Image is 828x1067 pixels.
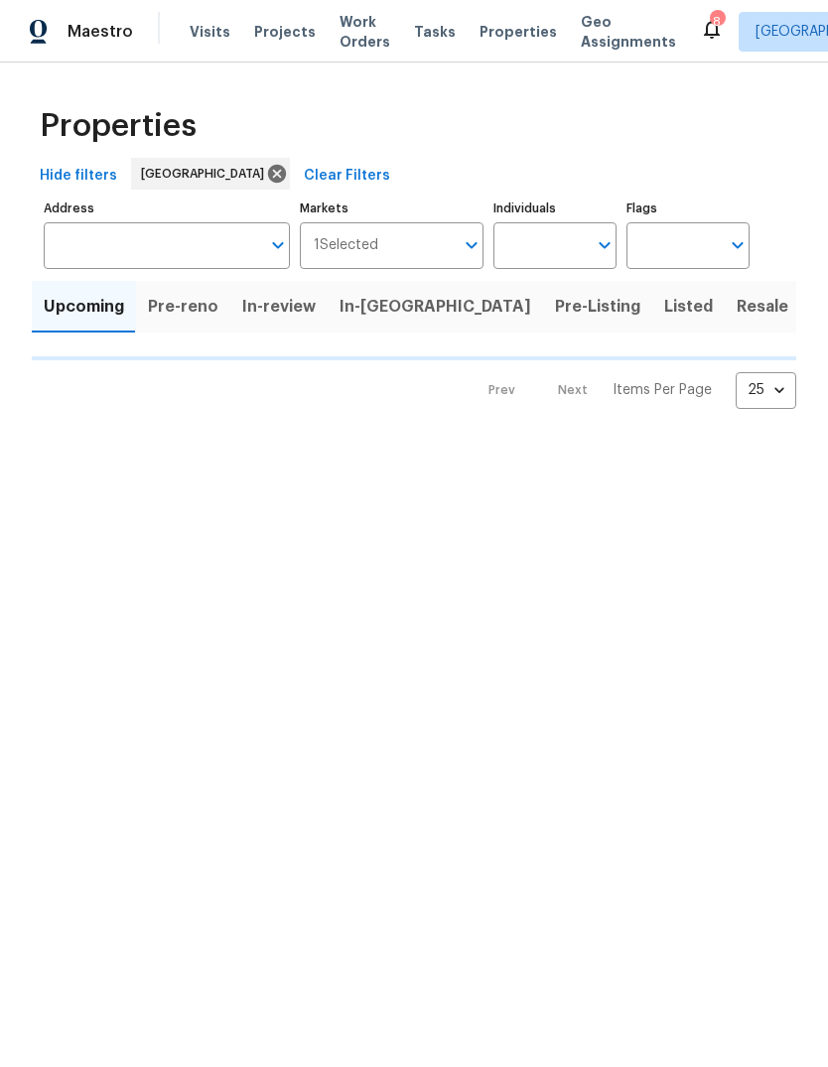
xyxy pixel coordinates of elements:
[736,364,796,416] div: 25
[68,22,133,42] span: Maestro
[254,22,316,42] span: Projects
[664,293,713,321] span: Listed
[581,12,676,52] span: Geo Assignments
[493,202,617,214] label: Individuals
[613,380,712,400] p: Items Per Page
[148,293,218,321] span: Pre-reno
[340,293,531,321] span: In-[GEOGRAPHIC_DATA]
[32,158,125,195] button: Hide filters
[44,293,124,321] span: Upcoming
[470,372,796,409] nav: Pagination Navigation
[304,164,390,189] span: Clear Filters
[296,158,398,195] button: Clear Filters
[131,158,290,190] div: [GEOGRAPHIC_DATA]
[626,202,750,214] label: Flags
[314,237,378,254] span: 1 Selected
[340,12,390,52] span: Work Orders
[555,293,640,321] span: Pre-Listing
[737,293,788,321] span: Resale
[300,202,484,214] label: Markets
[44,202,290,214] label: Address
[141,164,272,184] span: [GEOGRAPHIC_DATA]
[40,164,117,189] span: Hide filters
[724,231,752,259] button: Open
[242,293,316,321] span: In-review
[414,25,456,39] span: Tasks
[190,22,230,42] span: Visits
[264,231,292,259] button: Open
[458,231,485,259] button: Open
[710,12,724,32] div: 8
[591,231,619,259] button: Open
[40,116,197,136] span: Properties
[480,22,557,42] span: Properties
